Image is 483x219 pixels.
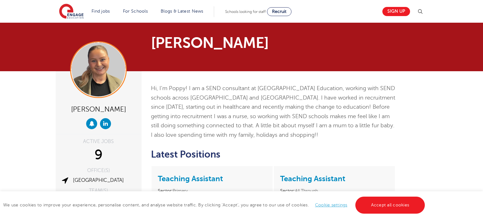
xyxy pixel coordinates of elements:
li: All Through [280,187,389,194]
a: Teaching Assistant [280,174,345,183]
div: [PERSON_NAME] [60,103,137,115]
strong: Sector: [280,188,295,193]
a: Find jobs [92,9,110,14]
img: Engage Education [59,4,84,20]
span: Schools looking for staff [225,9,266,14]
h1: [PERSON_NAME] [151,35,300,50]
span: We use cookies to improve your experience, personalise content, and analyse website traffic. By c... [3,203,426,207]
a: Sign up [382,7,410,16]
a: [GEOGRAPHIC_DATA] [73,177,124,183]
p: Hi, I’m Poppy! I am a SEND consultant at [GEOGRAPHIC_DATA] Education, working with SEND schools a... [151,84,396,140]
h2: Latest Positions [151,149,396,160]
a: Blogs & Latest News [161,9,203,14]
strong: Sector: [158,188,173,193]
a: For Schools [123,9,148,14]
span: Recruit [272,9,286,14]
a: Accept all cookies [355,197,425,214]
li: Primary [158,187,266,194]
a: Cookie settings [315,203,347,207]
a: Recruit [267,7,291,16]
div: 9 [60,147,137,163]
a: Teaching Assistant [158,174,223,183]
div: TEAM(S) [60,188,137,193]
div: OFFICE(S) [60,168,137,173]
div: ACTIVE JOBS [60,139,137,144]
